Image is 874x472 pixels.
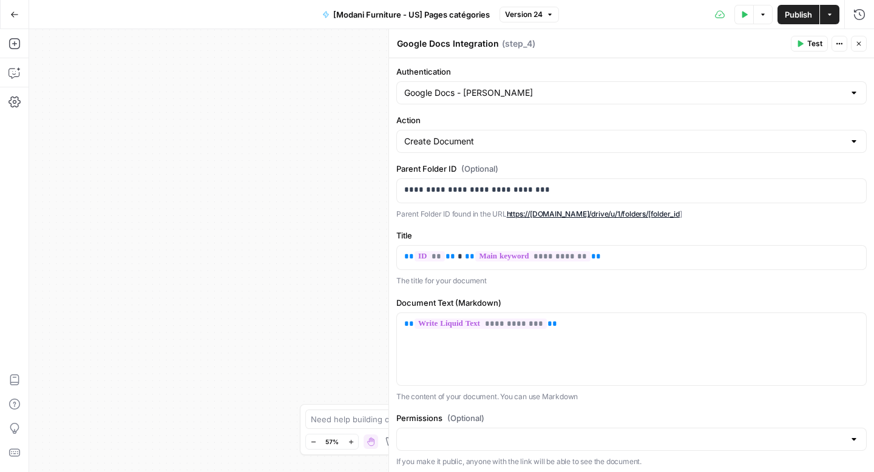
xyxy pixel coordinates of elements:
[396,275,867,287] p: The title for your document
[396,208,867,220] p: Parent Folder ID found in the URL ]
[396,456,867,468] p: If you make it public, anyone with the link will be able to see the document.
[791,36,828,52] button: Test
[396,297,867,309] label: Document Text (Markdown)
[807,38,822,49] span: Test
[505,9,543,20] span: Version 24
[447,412,484,424] span: (Optional)
[502,38,535,50] span: ( step_4 )
[500,7,559,22] button: Version 24
[315,5,497,24] button: [Modani Furniture - US] Pages catégories
[404,87,844,99] input: Google Docs - Elisa
[777,5,819,24] button: Publish
[396,163,867,175] label: Parent Folder ID
[507,209,680,218] a: https://[DOMAIN_NAME]/drive/u/1/folders/[folder_id
[404,135,844,147] input: Create Document
[461,163,498,175] span: (Optional)
[396,229,867,241] label: Title
[396,412,867,424] label: Permissions
[785,8,812,21] span: Publish
[397,38,499,50] textarea: Google Docs Integration
[325,437,339,447] span: 57%
[396,391,867,403] p: The content of your document. You can use Markdown
[396,114,867,126] label: Action
[396,66,867,78] label: Authentication
[333,8,490,21] span: [Modani Furniture - US] Pages catégories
